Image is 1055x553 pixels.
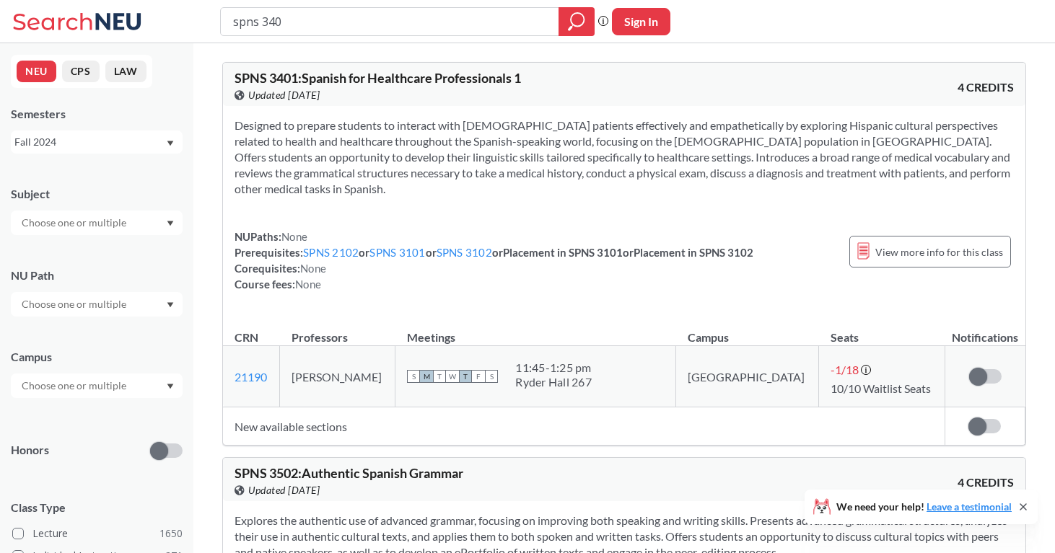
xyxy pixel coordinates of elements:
svg: Dropdown arrow [167,302,174,308]
th: Seats [819,315,945,346]
div: Dropdown arrow [11,211,183,235]
span: M [420,370,433,383]
a: 21190 [235,370,267,384]
span: S [407,370,420,383]
span: None [300,262,326,275]
a: SPNS 3101 [369,246,425,259]
span: W [446,370,459,383]
span: T [459,370,472,383]
input: Choose one or multiple [14,377,136,394]
span: 4 CREDITS [958,79,1014,95]
input: Choose one or multiple [14,296,136,313]
div: Fall 2024 [14,134,165,150]
div: Dropdown arrow [11,373,183,398]
section: Designed to prepare students to interact with [DEMOGRAPHIC_DATA] patients effectively and empathe... [235,118,1014,197]
button: LAW [105,61,146,82]
span: View more info for this class [875,243,1003,261]
svg: magnifying glass [568,12,585,32]
th: Notifications [945,315,1025,346]
span: -1 / 18 [831,363,859,376]
td: [GEOGRAPHIC_DATA] [676,346,819,407]
div: Semesters [11,106,183,122]
td: [PERSON_NAME] [280,346,395,407]
div: Dropdown arrow [11,292,183,317]
div: Ryder Hall 267 [515,375,592,389]
span: 10/10 Waitlist Seats [831,381,931,395]
input: Class, professor, course number, "phrase" [232,9,548,34]
div: NU Path [11,267,183,283]
th: Campus [676,315,819,346]
div: Subject [11,186,183,202]
span: S [485,370,498,383]
button: NEU [17,61,56,82]
a: SPNS 3102 [437,246,492,259]
div: Campus [11,349,183,365]
span: None [295,278,321,291]
span: None [281,230,307,243]
div: NUPaths: Prerequisites: or or or Placement in SPNS 3101 or Placement in SPNS 3102 Corequisites: C... [235,229,753,292]
button: Sign In [612,8,670,35]
label: Lecture [12,524,183,543]
p: Honors [11,442,49,459]
svg: Dropdown arrow [167,384,174,389]
span: SPNS 3502 : Authentic Spanish Grammar [235,465,463,481]
div: 11:45 - 1:25 pm [515,360,592,375]
a: SPNS 2102 [303,246,359,259]
span: Class Type [11,500,183,516]
input: Choose one or multiple [14,214,136,231]
svg: Dropdown arrow [167,141,174,146]
span: F [472,370,485,383]
span: We need your help! [836,502,1012,512]
span: 4 CREDITS [958,474,1014,490]
span: Updated [DATE] [248,87,320,103]
span: Updated [DATE] [248,482,320,498]
div: magnifying glass [559,7,595,36]
div: CRN [235,329,258,345]
a: Leave a testimonial [927,500,1012,513]
button: CPS [62,61,100,82]
td: New available sections [223,407,945,446]
div: Fall 2024Dropdown arrow [11,130,183,154]
th: Professors [280,315,395,346]
span: 1650 [159,526,183,541]
span: SPNS 3401 : Spanish for Healthcare Professionals 1 [235,70,521,86]
th: Meetings [395,315,676,346]
svg: Dropdown arrow [167,221,174,226]
span: T [433,370,446,383]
